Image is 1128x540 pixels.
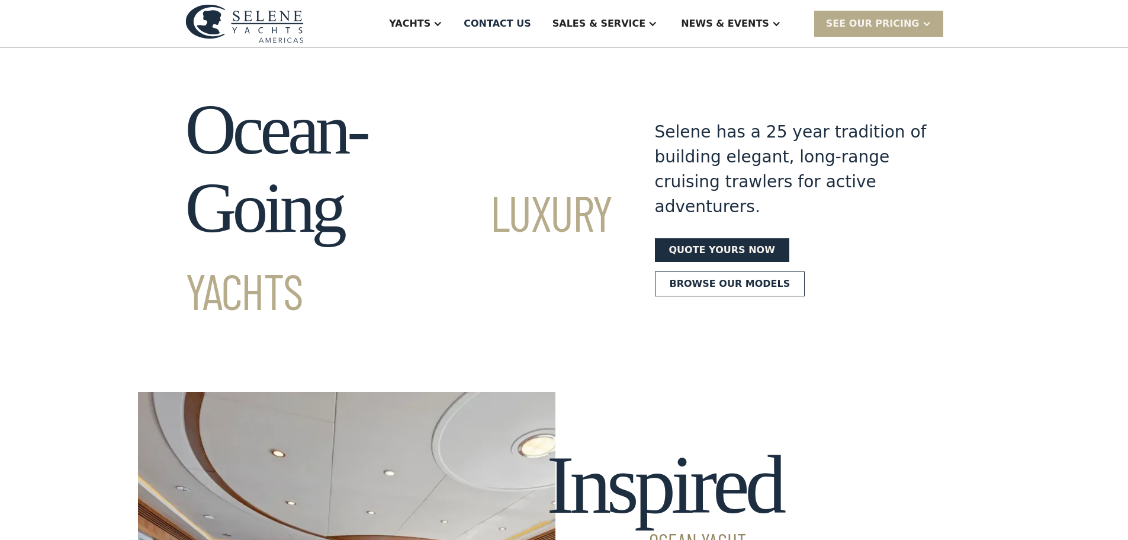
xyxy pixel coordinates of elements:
[681,17,769,31] div: News & EVENTS
[389,17,430,31] div: Yachts
[655,271,805,296] a: Browse our models
[814,11,943,36] div: SEE Our Pricing
[464,17,531,31] div: Contact US
[185,182,612,320] span: Luxury Yachts
[826,17,920,31] div: SEE Our Pricing
[655,238,789,262] a: Quote yours now
[655,120,927,219] div: Selene has a 25 year tradition of building elegant, long-range cruising trawlers for active adven...
[185,4,304,43] img: logo
[552,17,645,31] div: Sales & Service
[185,91,612,325] h1: Ocean-Going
